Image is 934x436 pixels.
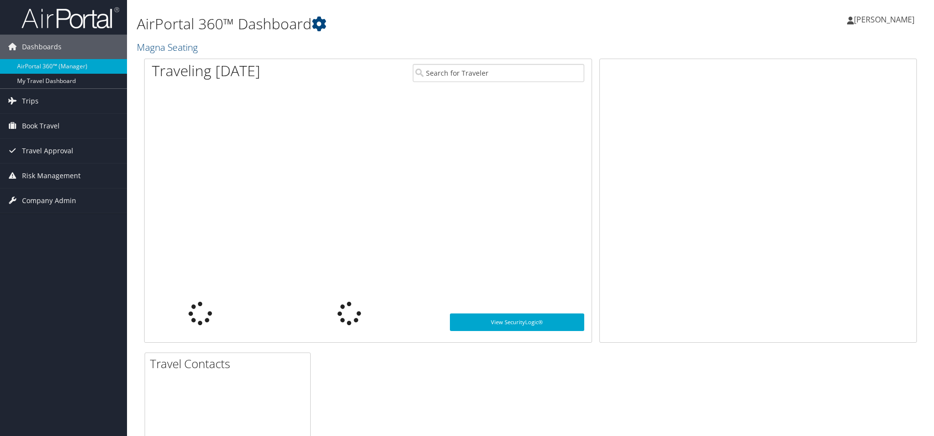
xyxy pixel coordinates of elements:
[152,61,260,81] h1: Traveling [DATE]
[150,355,310,372] h2: Travel Contacts
[854,14,914,25] span: [PERSON_NAME]
[450,313,584,331] a: View SecurityLogic®
[137,14,662,34] h1: AirPortal 360™ Dashboard
[22,89,39,113] span: Trips
[22,188,76,213] span: Company Admin
[22,114,60,138] span: Book Travel
[22,164,81,188] span: Risk Management
[22,139,73,163] span: Travel Approval
[413,64,584,82] input: Search for Traveler
[22,35,62,59] span: Dashboards
[137,41,200,54] a: Magna Seating
[21,6,119,29] img: airportal-logo.png
[847,5,924,34] a: [PERSON_NAME]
